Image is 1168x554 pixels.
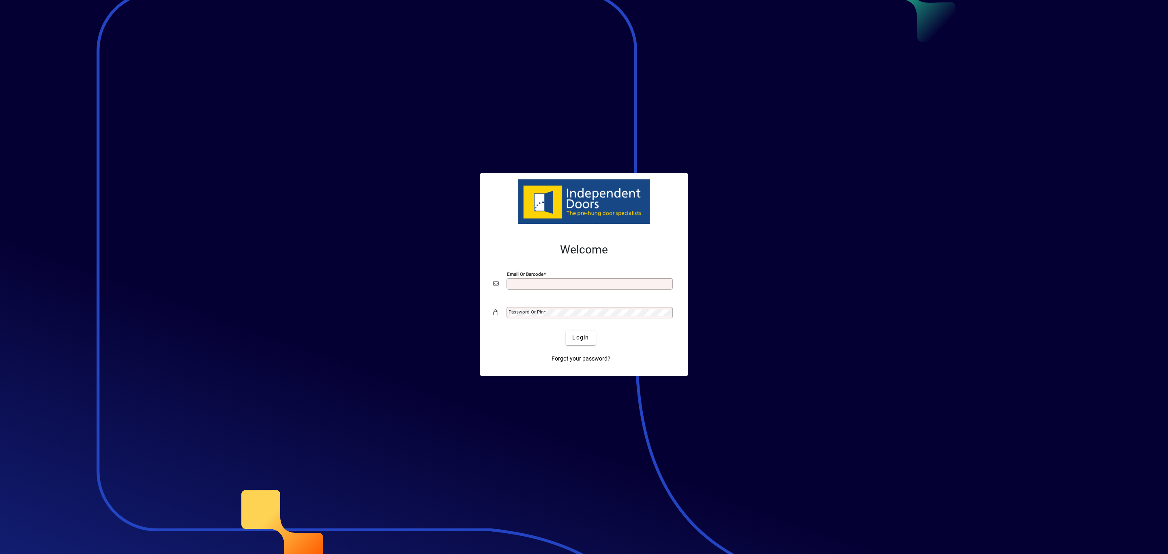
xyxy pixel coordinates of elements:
[572,333,589,342] span: Login
[507,271,543,277] mat-label: Email or Barcode
[566,331,595,345] button: Login
[548,352,614,366] a: Forgot your password?
[552,354,610,363] span: Forgot your password?
[509,309,543,315] mat-label: Password or Pin
[493,243,675,257] h2: Welcome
